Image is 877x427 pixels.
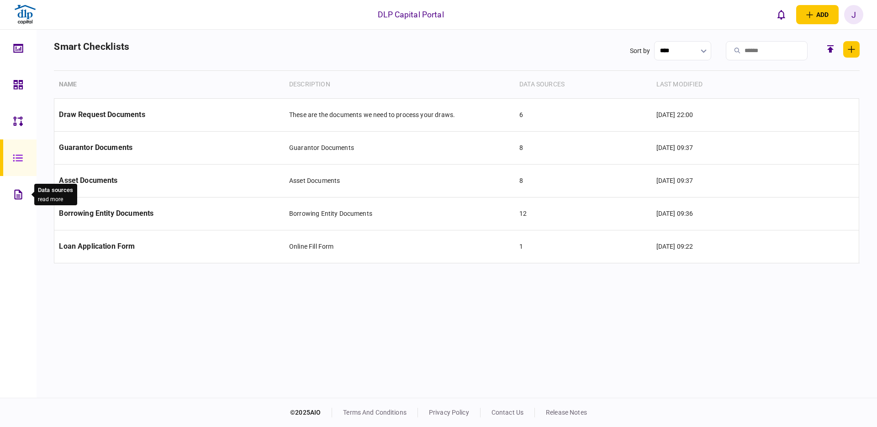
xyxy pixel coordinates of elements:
a: contact us [491,409,523,416]
td: 6 [515,98,651,131]
td: Guarantor Documents [285,131,515,164]
button: read more [38,196,63,203]
th: data sources [515,71,651,98]
td: These are the documents we need to process your draws. [285,98,515,131]
button: open adding identity options [796,5,839,24]
td: [DATE] 22:00 [652,98,792,131]
td: 1 [515,230,651,263]
td: 12 [515,197,651,230]
td: 8 [515,131,651,164]
a: terms and conditions [343,409,407,416]
td: Borrowing Entity Documents [285,197,515,230]
div: DLP Capital Portal [378,9,444,21]
th: last modified [652,71,792,98]
h2: smart checklists [54,41,129,70]
td: [DATE] 09:37 [652,164,792,197]
th: Description [285,71,515,98]
td: Asset Documents [285,164,515,197]
button: J [844,5,863,24]
span: Draw Request Documents [59,110,145,119]
a: privacy policy [429,409,469,416]
td: [DATE] 09:22 [652,230,792,263]
span: Asset Documents [59,176,117,185]
th: Name [54,71,285,98]
button: open notifications list [771,5,791,24]
span: Borrowing Entity Documents [59,209,153,218]
a: release notes [546,409,587,416]
td: [DATE] 09:37 [652,131,792,164]
td: Online Fill Form [285,230,515,263]
div: Data sources [38,186,74,195]
div: Sort by [630,46,650,56]
div: © 2025 AIO [290,408,332,417]
span: Loan Application Form [59,242,135,251]
span: Guarantor Documents [59,143,132,152]
td: 8 [515,164,651,197]
img: client company logo [14,3,37,26]
td: [DATE] 09:36 [652,197,792,230]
